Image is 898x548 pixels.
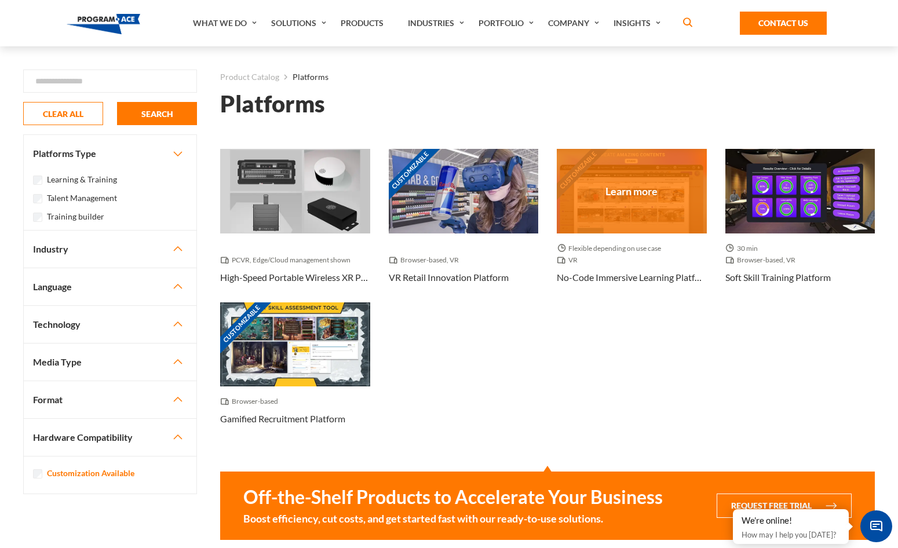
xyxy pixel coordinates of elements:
label: Training builder [47,210,104,223]
p: How may I help you [DATE]? [742,528,840,542]
a: Contact Us [740,12,827,35]
h3: VR Retail Innovation Platform [389,271,509,284]
a: Customizable Thumbnail - VR Retail Innovation Platform Browser-based, VR VR Retail Innovation Pla... [389,149,539,302]
label: Customization Available [47,467,134,480]
a: Product Catalog [220,70,279,85]
a: Customizable Thumbnail - Gamified recruitment platform Browser-based Gamified recruitment platform [220,302,370,444]
button: CLEAR ALL [23,102,103,125]
button: Request Free Trial [717,494,852,518]
span: Browser-based [220,396,283,407]
input: Customization Available [33,469,42,478]
h3: High-Speed Portable Wireless XR Platform [220,271,370,284]
img: Program-Ace [67,14,140,34]
input: Learning & Training [33,176,42,185]
span: PCVR, Edge/Cloud management shown [220,254,355,266]
li: Platforms [279,70,328,85]
button: Language [24,268,196,305]
a: Thumbnail - High-Speed Portable Wireless XR Platform PCVR, Edge/Cloud management shown High-Speed... [220,149,370,302]
input: Talent Management [33,194,42,203]
button: Hardware Compatibility [24,419,196,456]
button: Media Type [24,344,196,381]
span: Browser-based, VR [725,254,800,266]
button: Format [24,381,196,418]
span: Flexible depending on use case [557,243,666,254]
label: Talent Management [47,192,117,204]
strong: Off-the-Shelf Products to Accelerate Your Business [243,485,663,509]
h3: Gamified recruitment platform [220,412,345,426]
nav: breadcrumb [220,70,875,85]
span: Browser-based, VR [389,254,463,266]
div: We're online! [742,515,840,527]
a: Customizable Thumbnail - No-code Immersive Learning Platform Flexible depending on use case VR No... [557,149,707,302]
button: Platforms Type [24,135,196,172]
input: Training builder [33,213,42,222]
button: Technology [24,306,196,343]
a: Thumbnail - Soft skill training platform 30 min Browser-based, VR Soft skill training platform [725,149,875,302]
h1: Platforms [220,94,325,114]
span: VR [557,254,582,266]
label: Learning & Training [47,173,117,186]
span: 30 min [725,243,762,254]
span: Chat Widget [860,510,892,542]
h3: No-code Immersive Learning Platform [557,271,707,284]
small: Boost efficiency, cut costs, and get started fast with our ready-to-use solutions. [243,511,663,526]
button: Industry [24,231,196,268]
h3: Soft skill training platform [725,271,831,284]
